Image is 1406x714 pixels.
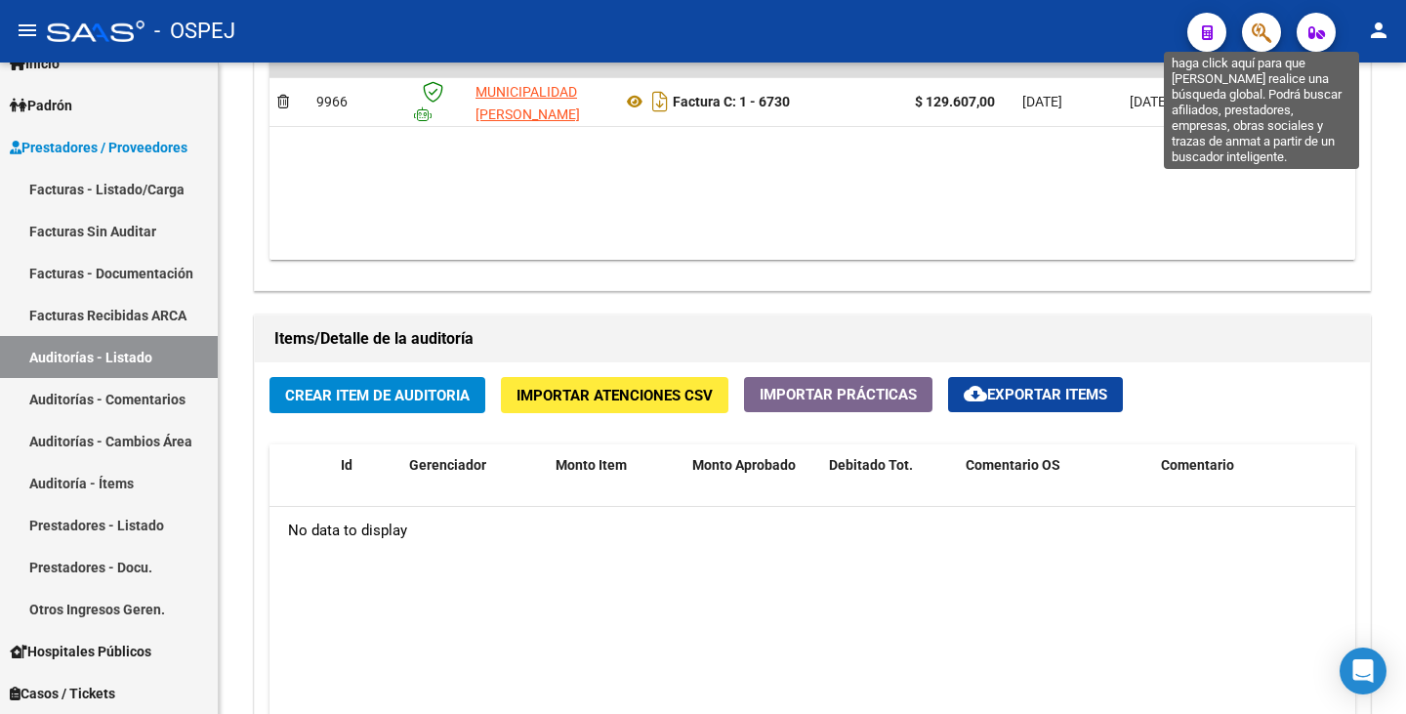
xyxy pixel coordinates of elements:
div: Open Intercom Messenger [1340,648,1386,694]
datatable-header-cell: Id [333,444,401,530]
datatable-header-cell: Monto Aprobado [684,444,821,530]
span: Importar Prácticas [760,386,917,403]
span: - OSPEJ [154,10,235,53]
span: Casos / Tickets [10,683,115,704]
datatable-header-cell: Comentario [1153,444,1348,530]
span: Padrón [10,95,72,116]
button: Exportar Items [948,377,1123,412]
span: Debitado Tot. [829,457,913,473]
span: Crear Item de Auditoria [285,387,470,404]
mat-icon: menu [16,19,39,42]
span: 9966 [316,94,348,109]
span: Monto Aprobado [692,457,796,473]
span: Gerenciador [409,457,486,473]
span: MUNICIPALIDAD [PERSON_NAME][GEOGRAPHIC_DATA] [476,84,607,145]
datatable-header-cell: Gerenciador [401,444,548,530]
strong: $ 129.607,00 [915,94,995,109]
span: Monto Item [556,457,627,473]
span: [DATE] [1022,94,1062,109]
div: No data to display [269,507,1355,556]
datatable-header-cell: Monto Item [548,444,684,530]
span: Inicio [10,53,60,74]
span: Prestadores / Proveedores [10,137,187,158]
button: Crear Item de Auditoria [269,377,485,413]
span: Id [341,457,352,473]
datatable-header-cell: Debitado Tot. [821,444,958,530]
button: Importar Atenciones CSV [501,377,728,413]
span: Importar Atenciones CSV [517,387,713,404]
datatable-header-cell: Comentario OS [958,444,1153,530]
strong: Factura C: 1 - 6730 [673,94,790,109]
span: Comentario [1161,457,1234,473]
span: Exportar Items [964,386,1107,403]
mat-icon: cloud_download [964,382,987,405]
button: Importar Prácticas [744,377,932,412]
i: Descargar documento [647,86,673,117]
span: [DATE] [1130,94,1170,109]
mat-icon: person [1367,19,1390,42]
h1: Items/Detalle de la auditoría [274,323,1350,355]
span: Comentario OS [966,457,1060,473]
span: Hospitales Públicos [10,641,151,662]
